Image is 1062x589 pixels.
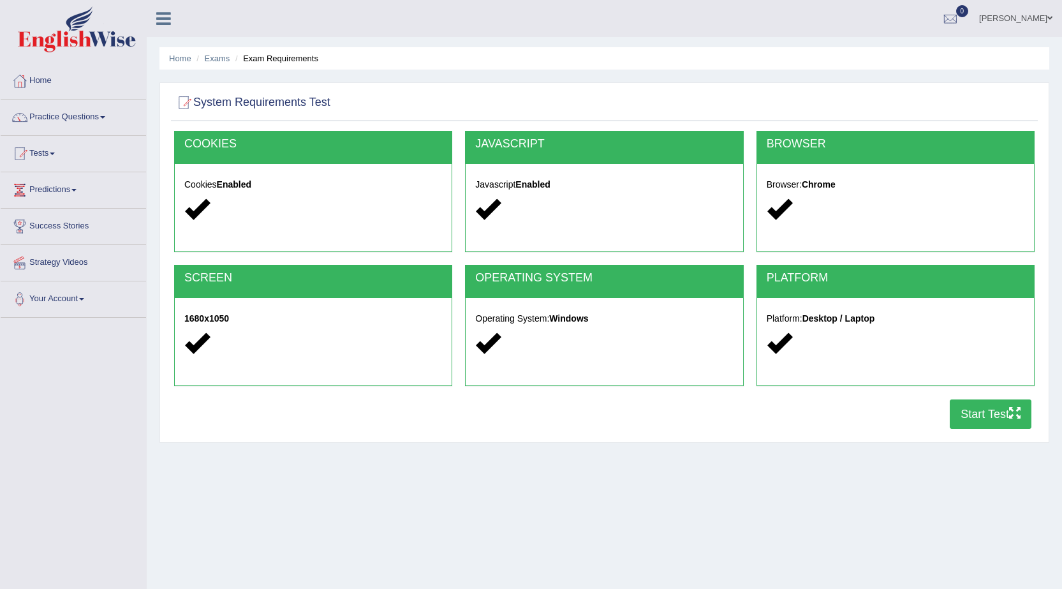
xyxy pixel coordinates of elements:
h5: Javascript [475,180,733,190]
h2: BROWSER [767,138,1024,151]
strong: 1680x1050 [184,313,229,324]
span: 0 [956,5,969,17]
strong: Windows [549,313,588,324]
button: Start Test [950,399,1031,429]
h2: SCREEN [184,272,442,285]
a: Practice Questions [1,100,146,131]
a: Your Account [1,281,146,313]
a: Tests [1,136,146,168]
li: Exam Requirements [232,52,318,64]
a: Predictions [1,172,146,204]
a: Strategy Videos [1,245,146,277]
a: Exams [205,54,230,63]
h5: Operating System: [475,314,733,324]
strong: Enabled [217,179,251,190]
h5: Cookies [184,180,442,190]
h2: COOKIES [184,138,442,151]
strong: Desktop / Laptop [802,313,875,324]
strong: Enabled [515,179,550,190]
strong: Chrome [802,179,836,190]
h2: JAVASCRIPT [475,138,733,151]
a: Success Stories [1,209,146,241]
h2: System Requirements Test [174,93,330,112]
h5: Browser: [767,180,1024,190]
h2: OPERATING SYSTEM [475,272,733,285]
a: Home [169,54,191,63]
a: Home [1,63,146,95]
h5: Platform: [767,314,1024,324]
h2: PLATFORM [767,272,1024,285]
